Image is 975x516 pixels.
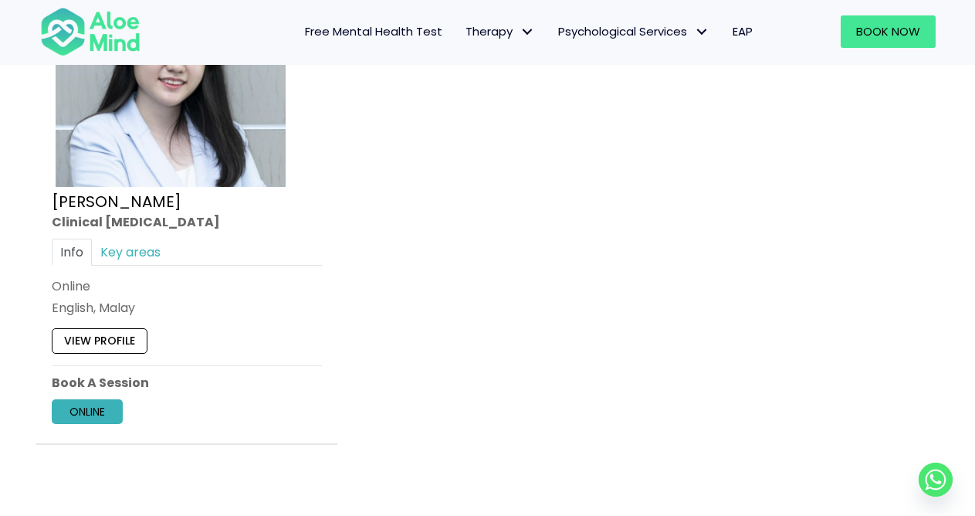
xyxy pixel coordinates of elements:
a: [PERSON_NAME] [52,191,181,212]
img: Aloe mind Logo [40,6,140,57]
a: EAP [721,15,764,48]
a: Online [52,399,123,424]
p: English, Malay [52,299,322,317]
a: Key areas [92,239,169,266]
nav: Menu [161,15,764,48]
a: View profile [52,328,147,353]
a: Info [52,239,92,266]
div: Clinical [MEDICAL_DATA] [52,213,322,231]
a: Psychological ServicesPsychological Services: submenu [547,15,721,48]
a: Free Mental Health Test [293,15,454,48]
a: Book Now [841,15,936,48]
span: Psychological Services: submenu [691,21,713,43]
span: Free Mental Health Test [305,23,442,39]
span: Therapy [465,23,535,39]
span: Psychological Services [558,23,709,39]
span: EAP [733,23,753,39]
p: Book A Session [52,374,322,392]
span: Book Now [856,23,920,39]
a: TherapyTherapy: submenu [454,15,547,48]
span: Therapy: submenu [516,21,539,43]
a: Whatsapp [919,463,953,497]
div: Online [52,277,322,295]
